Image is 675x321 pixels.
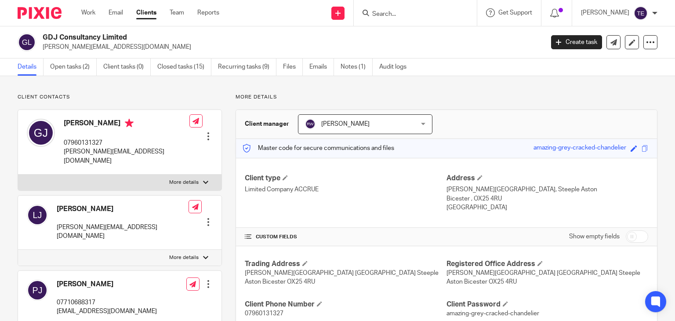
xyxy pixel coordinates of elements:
h4: CUSTOM FIELDS [245,233,446,241]
h4: [PERSON_NAME] [64,119,189,130]
p: Bicester , OX25 4RU [446,194,648,203]
span: amazing-grey-cracked-chandelier [446,310,539,317]
a: Create task [551,35,602,49]
img: Pixie [18,7,62,19]
p: Master code for secure communications and files [243,144,394,153]
img: svg%3E [27,119,55,147]
p: Client contacts [18,94,222,101]
img: svg%3E [634,6,648,20]
p: [GEOGRAPHIC_DATA] [446,203,648,212]
i: Primary [125,119,134,128]
p: 07960131327 [64,139,189,147]
a: Details [18,58,44,76]
h4: Client Password [446,300,648,309]
p: Limited Company ACCRUE [245,185,446,194]
h4: [PERSON_NAME] [57,280,157,289]
span: 07960131327 [245,310,283,317]
p: More details [169,179,199,186]
p: [PERSON_NAME][EMAIL_ADDRESS][DOMAIN_NAME] [43,43,538,51]
a: Clients [136,8,156,17]
a: Reports [197,8,219,17]
p: [PERSON_NAME][EMAIL_ADDRESS][DOMAIN_NAME] [57,223,189,241]
label: Show empty fields [569,232,620,241]
span: [PERSON_NAME][GEOGRAPHIC_DATA] [GEOGRAPHIC_DATA] Steeple Aston Bicester OX25 4RU [446,270,640,285]
h4: [PERSON_NAME] [57,204,189,214]
a: Audit logs [379,58,413,76]
img: svg%3E [27,204,48,226]
h4: Client Phone Number [245,300,446,309]
span: [PERSON_NAME] [321,121,370,127]
a: Notes (1) [341,58,373,76]
input: Search [371,11,450,18]
img: svg%3E [27,280,48,301]
a: Open tasks (2) [50,58,97,76]
h4: Trading Address [245,259,446,269]
p: [PERSON_NAME][EMAIL_ADDRESS][DOMAIN_NAME] [64,147,189,165]
span: [PERSON_NAME][GEOGRAPHIC_DATA] [GEOGRAPHIC_DATA] Steeple Aston Bicester OX25 4RU [245,270,439,285]
a: Work [81,8,95,17]
a: Files [283,58,303,76]
p: More details [236,94,657,101]
h3: Client manager [245,120,289,128]
h4: Registered Office Address [446,259,648,269]
p: 07710688317 [57,298,157,307]
h4: Address [446,174,648,183]
a: Emails [309,58,334,76]
a: Email [109,8,123,17]
div: amazing-grey-cracked-chandelier [533,143,626,153]
a: Recurring tasks (9) [218,58,276,76]
img: svg%3E [305,119,316,129]
p: [PERSON_NAME] [581,8,629,17]
p: [EMAIL_ADDRESS][DOMAIN_NAME] [57,307,157,316]
p: More details [169,254,199,261]
h2: GDJ Consultancy Limited [43,33,439,42]
img: svg%3E [18,33,36,51]
a: Client tasks (0) [103,58,151,76]
span: Get Support [498,10,532,16]
a: Closed tasks (15) [157,58,211,76]
a: Team [170,8,184,17]
p: [PERSON_NAME][GEOGRAPHIC_DATA], Steeple Aston [446,185,648,194]
h4: Client type [245,174,446,183]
